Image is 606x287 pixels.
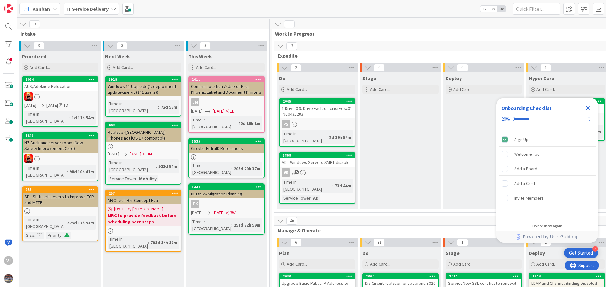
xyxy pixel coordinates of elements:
[192,139,264,144] div: 1535
[65,219,66,226] span: :
[280,153,355,158] div: 1869
[108,175,137,182] div: Service Tower
[22,53,46,59] span: Prioritized
[291,64,301,72] span: 2
[106,190,181,204] div: 257MRC Tech Bar Concept Eval
[283,153,355,158] div: 1869
[496,98,598,243] div: Checklist Container
[457,64,468,72] span: 0
[523,233,577,241] span: Powered by UserGuiding
[30,65,50,70] span: Add Card...
[191,108,203,114] span: [DATE]
[497,6,506,12] span: 3x
[24,111,69,125] div: Time in [GEOGRAPHIC_DATA]
[67,168,68,175] span: :
[283,274,355,278] div: 2030
[529,75,554,81] span: Hyper Care
[23,77,98,91] div: 2054AUS/Adelaide Relocation
[106,196,181,204] div: MRC Tech Bar Concept Eval
[529,250,545,256] span: Deploy
[231,165,232,172] span: :
[291,239,301,246] span: 6
[23,187,98,193] div: 255
[499,147,596,161] div: Welcome Tour is incomplete.
[24,92,33,101] img: VN
[188,138,265,178] a: 1535Circular EntraID ReferencesTime in [GEOGRAPHIC_DATA]:205d 20h 37m
[282,168,290,177] div: VK
[536,86,557,92] span: Add Card...
[332,182,333,189] span: :
[569,250,593,256] div: Get Started
[532,223,562,229] div: Do not show again
[22,132,98,181] a: 1841NZ Auckland server room (New Safety Improvement Card)VNTime in [GEOGRAPHIC_DATA]:98d 10h 41m
[280,273,355,279] div: 2030
[196,65,216,70] span: Add Card...
[496,130,598,219] div: Checklist items
[449,274,521,278] div: 2024
[189,200,264,208] div: TK
[446,75,462,81] span: Deploy
[232,222,262,229] div: 251d 22h 59m
[158,104,159,111] span: :
[25,77,98,82] div: 2054
[149,239,179,246] div: 791d 14h 19m
[231,222,232,229] span: :
[189,139,264,153] div: 1535Circular EntraID References
[23,139,98,153] div: NZ Auckland server room (New Safety Improvement Card)
[374,64,385,72] span: 0
[108,159,156,173] div: Time in [GEOGRAPHIC_DATA]
[366,274,438,278] div: 2060
[157,163,179,170] div: 521d 54m
[20,31,261,37] span: Intake
[284,20,295,28] span: 50
[138,175,158,182] div: Mobility
[232,165,262,172] div: 205d 20h 37m
[108,236,148,249] div: Time in [GEOGRAPHIC_DATA]
[23,82,98,91] div: AUS/Adelaide Relocation
[4,256,13,265] div: VJ
[236,120,237,127] span: :
[279,75,286,81] span: Do
[282,120,290,128] div: PS
[189,144,264,153] div: Circular EntraID References
[213,209,225,216] span: [DATE]
[499,176,596,190] div: Add a Card is incomplete.
[514,136,529,143] div: Sign Up
[108,100,158,114] div: Time in [GEOGRAPHIC_DATA]
[327,134,327,141] span: :
[514,180,535,187] div: Add a Card
[69,114,70,121] span: :
[109,123,181,127] div: 903
[130,151,141,157] span: [DATE]
[189,190,264,198] div: Nutanix - Migration Planning
[68,168,96,175] div: 98d 10h 41m
[536,261,557,267] span: Add Card...
[189,98,264,106] div: JM
[25,133,98,138] div: 1841
[106,122,181,128] div: 903
[280,153,355,167] div: 1869AD - Windows Servers SMB1 disable
[453,261,474,267] span: Add Card...
[189,77,264,82] div: 2011
[4,4,13,13] img: Visit kanbanzone.com
[23,187,98,207] div: 255SD - SHift Left Levers to Improve FCR and MTTR
[502,104,552,112] div: Onboarding Checklist
[282,179,332,193] div: Time in [GEOGRAPHIC_DATA]
[499,162,596,176] div: Add a Board is incomplete.
[108,212,179,225] b: MRC to provide feedback before scheduling next steps
[489,6,497,12] span: 2x
[280,104,355,118] div: 1 Drive 0 9: Drive Fault on cinsrvesx01 INC0435283
[532,274,604,278] div: 1244
[502,116,510,122] div: 20%
[295,170,299,174] span: 5
[189,184,264,198] div: 1440Nutanix - Migration Planning
[446,250,460,256] span: Stage
[514,194,544,202] div: Invite Members
[514,150,541,158] div: Welcome Tour
[191,116,236,130] div: Time in [GEOGRAPHIC_DATA]
[105,190,181,252] a: 257MRC Tech Bar Concept Eval[DATE] By [PERSON_NAME]...MRC to provide feedback before scheduling n...
[191,218,231,232] div: Time in [GEOGRAPHIC_DATA]
[282,130,327,144] div: Time in [GEOGRAPHIC_DATA]
[189,82,264,96] div: Confirm Location & Use of Proj. Phoenix Label and Document Printers
[23,133,98,153] div: 1841NZ Auckland server room (New Safety Improvement Card)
